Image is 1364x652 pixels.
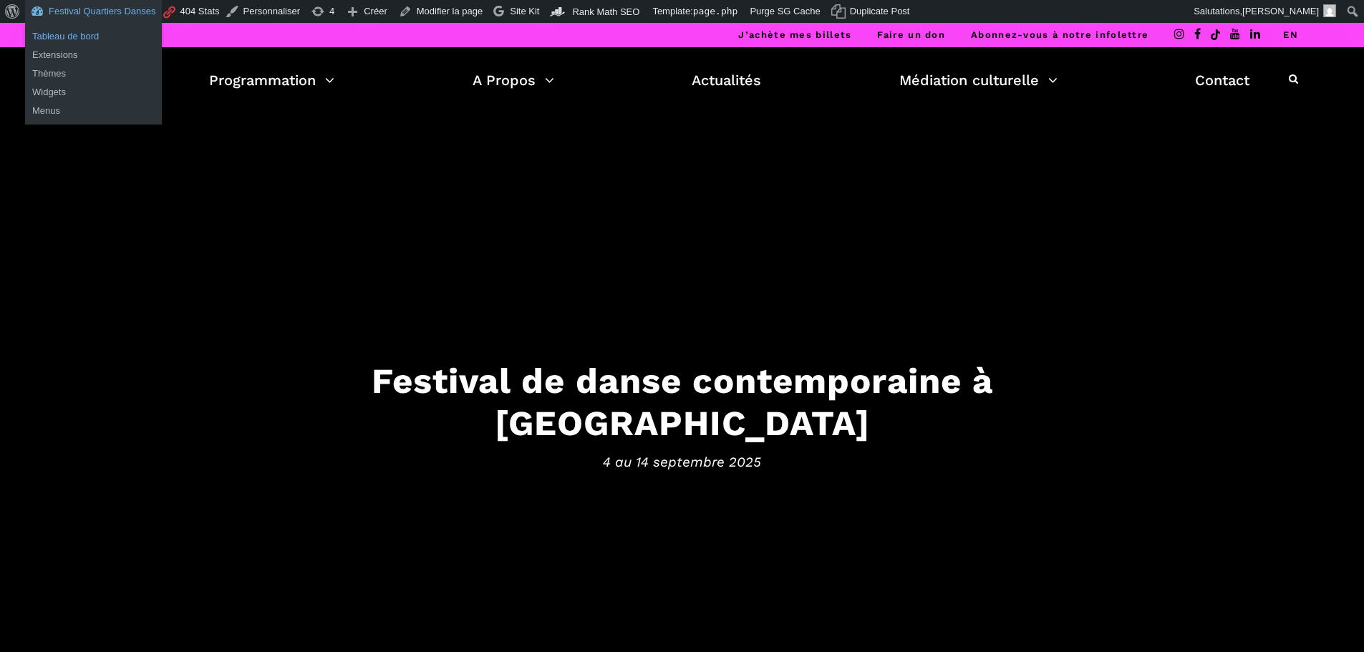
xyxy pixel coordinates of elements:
[1195,68,1249,92] a: Contact
[1242,6,1319,16] span: [PERSON_NAME]
[25,60,162,125] ul: Festival Quartiers Danses
[238,360,1126,444] h3: Festival de danse contemporaine à [GEOGRAPHIC_DATA]
[510,6,539,16] span: Site Kit
[572,6,639,17] span: Rank Math SEO
[25,27,162,46] a: Tableau de bord
[25,64,162,83] a: Thèmes
[25,46,162,64] a: Extensions
[877,29,945,40] a: Faire un don
[238,451,1126,472] span: 4 au 14 septembre 2025
[25,102,162,120] a: Menus
[692,68,761,92] a: Actualités
[25,23,162,69] ul: Festival Quartiers Danses
[738,29,851,40] a: J’achète mes billets
[209,68,334,92] a: Programmation
[693,6,738,16] span: page.php
[899,68,1058,92] a: Médiation culturelle
[25,83,162,102] a: Widgets
[1283,29,1298,40] a: EN
[971,29,1148,40] a: Abonnez-vous à notre infolettre
[473,68,554,92] a: A Propos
